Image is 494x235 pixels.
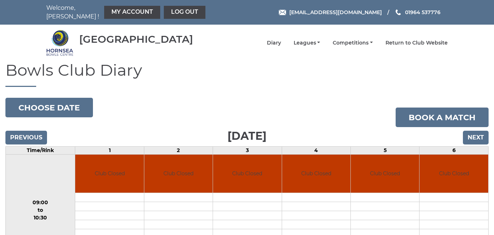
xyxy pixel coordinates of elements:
a: Leagues [294,39,320,46]
a: Return to Club Website [386,39,448,46]
a: Book a match [396,108,489,127]
td: 4 [282,147,350,155]
div: [GEOGRAPHIC_DATA] [79,34,193,45]
input: Previous [5,131,47,144]
td: Club Closed [75,155,144,193]
button: Choose date [5,98,93,117]
img: Phone us [396,9,401,15]
td: Club Closed [213,155,281,193]
td: 1 [75,147,144,155]
input: Next [463,131,489,144]
td: Time/Rink [6,147,75,155]
td: 5 [351,147,420,155]
a: Phone us 01964 537776 [395,8,440,16]
nav: Welcome, [PERSON_NAME] ! [46,4,207,21]
a: Log out [164,6,205,19]
td: Club Closed [282,155,350,193]
a: Diary [267,39,281,46]
img: Hornsea Bowls Centre [46,29,73,56]
a: My Account [104,6,160,19]
h1: Bowls Club Diary [5,61,489,87]
td: 6 [420,147,489,155]
td: Club Closed [420,155,488,193]
td: Club Closed [351,155,419,193]
td: 2 [144,147,213,155]
img: Email [279,10,286,15]
span: [EMAIL_ADDRESS][DOMAIN_NAME] [289,9,382,16]
td: 3 [213,147,282,155]
span: 01964 537776 [405,9,440,16]
td: Club Closed [144,155,213,193]
a: Competitions [333,39,373,46]
a: Email [EMAIL_ADDRESS][DOMAIN_NAME] [279,8,382,16]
